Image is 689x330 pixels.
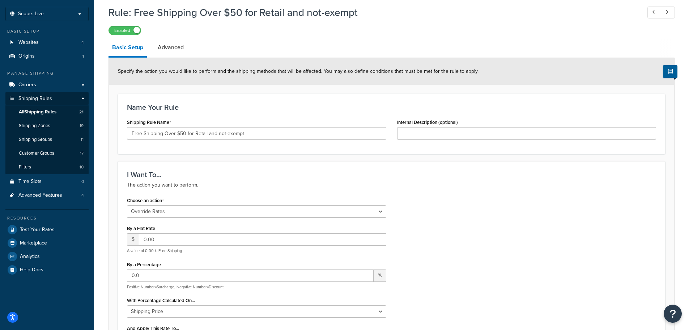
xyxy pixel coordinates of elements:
[661,7,675,18] a: Next Record
[127,248,386,254] p: A value of 0.00 is Free Shipping
[127,226,155,231] label: By a Flat Rate
[109,39,147,58] a: Basic Setup
[5,28,89,34] div: Basic Setup
[18,82,36,88] span: Carriers
[127,120,171,125] label: Shipping Rule Name
[5,189,89,202] a: Advanced Features4
[18,53,35,59] span: Origins
[127,298,195,303] label: With Percentage Calculated On...
[374,270,386,282] span: %
[118,67,479,75] span: Specify the action you would like to perform and the shipping methods that will be affected. You ...
[154,39,187,56] a: Advanced
[5,36,89,49] li: Websites
[5,175,89,188] a: Time Slots0
[5,250,89,263] a: Analytics
[19,123,50,129] span: Shipping Zones
[647,7,662,18] a: Previous Record
[81,192,84,199] span: 4
[80,150,84,156] span: 17
[5,78,89,92] a: Carriers
[5,119,89,133] li: Shipping Zones
[18,11,44,17] span: Scope: Live
[5,92,89,105] a: Shipping Rules
[5,133,89,146] li: Shipping Groups
[127,284,386,290] p: Positive Number=Surcharge, Negative Number=Discount
[19,150,54,156] span: Customer Groups
[5,263,89,276] a: Help Docs
[18,96,52,102] span: Shipping Rules
[127,233,139,246] span: $
[5,119,89,133] a: Shipping Zones19
[664,305,682,323] button: Open Resource Center
[127,171,656,179] h3: I Want To...
[127,198,164,204] label: Choose an action
[19,164,31,170] span: Filters
[5,50,89,63] a: Origins1
[127,181,656,189] p: The action you want to perform.
[5,105,89,119] a: AllShipping Rules21
[80,123,84,129] span: 19
[19,137,52,143] span: Shipping Groups
[79,109,84,115] span: 21
[663,65,677,78] button: Show Help Docs
[82,53,84,59] span: 1
[80,164,84,170] span: 10
[18,179,42,185] span: Time Slots
[5,215,89,221] div: Resources
[18,192,62,199] span: Advanced Features
[397,120,458,125] label: Internal Description (optional)
[20,227,55,233] span: Test Your Rates
[5,70,89,76] div: Manage Shipping
[5,133,89,146] a: Shipping Groups11
[18,39,39,46] span: Websites
[109,26,141,35] label: Enabled
[5,223,89,236] a: Test Your Rates
[5,36,89,49] a: Websites4
[109,5,634,20] h1: Rule: Free Shipping Over $50 for Retail and not-exempt
[5,189,89,202] li: Advanced Features
[81,39,84,46] span: 4
[20,267,43,273] span: Help Docs
[81,137,84,143] span: 11
[5,92,89,175] li: Shipping Rules
[5,160,89,174] a: Filters10
[5,147,89,160] li: Customer Groups
[20,240,47,246] span: Marketplace
[127,103,656,111] h3: Name Your Rule
[81,179,84,185] span: 0
[5,237,89,250] a: Marketplace
[20,254,40,260] span: Analytics
[5,147,89,160] a: Customer Groups17
[5,175,89,188] li: Time Slots
[5,50,89,63] li: Origins
[127,262,161,267] label: By a Percentage
[19,109,56,115] span: All Shipping Rules
[5,160,89,174] li: Filters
